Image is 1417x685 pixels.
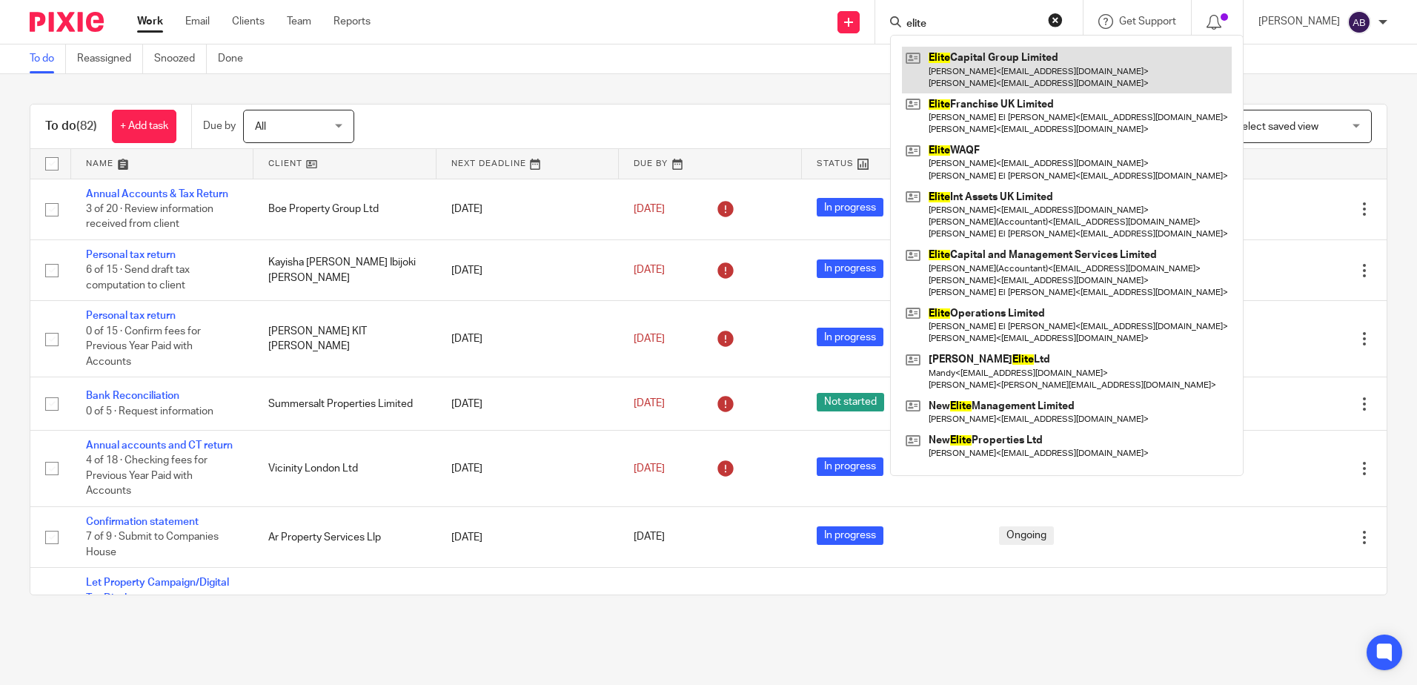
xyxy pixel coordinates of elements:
a: To do [30,44,66,73]
span: [DATE] [634,204,665,214]
input: Search [905,18,1038,31]
td: Vicinity London Ltd [253,430,436,506]
a: Reports [333,14,371,29]
h1: To do [45,119,97,134]
td: [DATE] [437,430,619,506]
p: [PERSON_NAME] [1258,14,1340,29]
a: Reassigned [77,44,143,73]
td: [DATE] [437,239,619,300]
a: Personal tax return [86,250,176,260]
td: [DATE] [437,506,619,567]
span: 3 of 20 · Review information received from client [86,204,213,230]
td: Boe Property Group Ltd [253,179,436,239]
span: In progress [817,526,883,545]
a: Annual accounts and CT return [86,440,233,451]
span: 4 of 18 · Checking fees for Previous Year Paid with Accounts [86,455,208,496]
a: Team [287,14,311,29]
span: [DATE] [634,265,665,276]
span: 0 of 15 · Confirm fees for Previous Year Paid with Accounts [86,326,201,367]
button: Clear [1048,13,1063,27]
span: In progress [817,259,883,278]
td: Ar Property Services Llp [253,506,436,567]
span: [DATE] [634,334,665,344]
img: svg%3E [1347,10,1371,34]
span: In progress [817,198,883,216]
span: [DATE] [634,463,665,474]
span: All [255,122,266,132]
img: Pixie [30,12,104,32]
td: [DATE] [437,301,619,377]
span: In progress [817,457,883,476]
span: 7 of 9 · Submit to Companies House [86,532,219,558]
a: Annual Accounts & Tax Return [86,189,228,199]
td: [PERSON_NAME] KIT [PERSON_NAME] [253,301,436,377]
a: Snoozed [154,44,207,73]
td: Summersalt Properties Limited [253,377,436,430]
span: 0 of 5 · Request information [86,406,213,417]
a: Work [137,14,163,29]
a: Let Property Campaign/Digital Tax Disclosure [86,578,229,603]
a: Email [185,14,210,29]
span: 6 of 15 · Send draft tax computation to client [86,265,190,291]
span: In progress [817,328,883,346]
td: Kayisha [PERSON_NAME] Ibijoki [PERSON_NAME] [253,239,436,300]
a: Personal tax return [86,311,176,321]
a: + Add task [112,110,176,143]
span: (82) [76,120,97,132]
a: Confirmation statement [86,517,199,527]
span: Get Support [1119,16,1176,27]
td: [DATE] [437,179,619,239]
a: Clients [232,14,265,29]
a: Done [218,44,254,73]
td: [PERSON_NAME] [253,568,436,644]
span: Select saved view [1235,122,1318,132]
a: Bank Reconciliation [86,391,179,401]
td: [DATE] [437,377,619,430]
span: [DATE] [634,399,665,409]
span: Ongoing [999,526,1054,545]
span: [DATE] [634,532,665,543]
span: Not started [817,393,884,411]
p: Due by [203,119,236,133]
td: [DATE] [437,568,619,644]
